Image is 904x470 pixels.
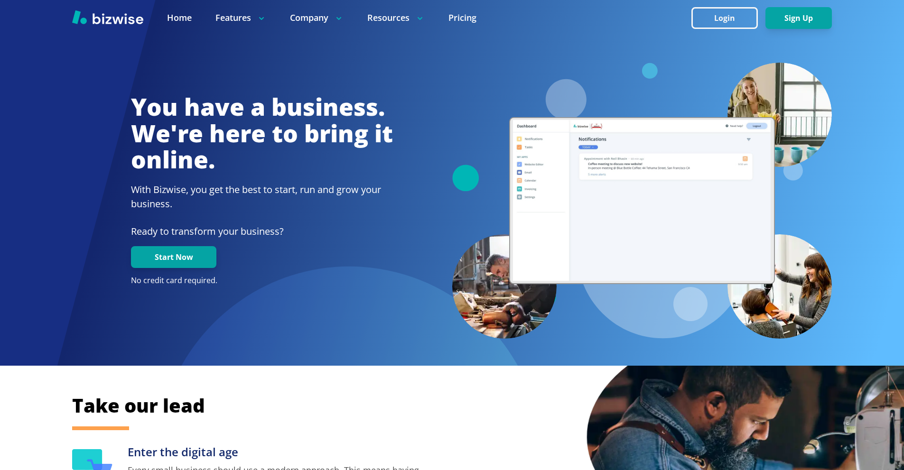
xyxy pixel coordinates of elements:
[128,444,428,460] h3: Enter the digital age
[131,246,216,268] button: Start Now
[290,12,344,24] p: Company
[691,7,758,29] button: Login
[72,393,784,418] h2: Take our lead
[72,10,143,24] img: Bizwise Logo
[131,94,393,173] h1: You have a business. We're here to bring it online.
[131,183,393,211] h2: With Bizwise, you get the best to start, run and grow your business.
[167,12,192,24] a: Home
[765,14,832,23] a: Sign Up
[131,276,393,286] p: No credit card required.
[691,14,765,23] a: Login
[215,12,266,24] p: Features
[765,7,832,29] button: Sign Up
[448,12,476,24] a: Pricing
[367,12,425,24] p: Resources
[131,224,393,239] p: Ready to transform your business?
[131,253,216,262] a: Start Now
